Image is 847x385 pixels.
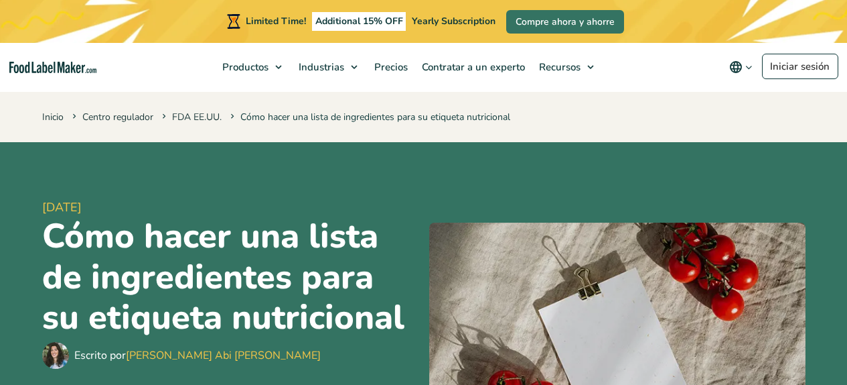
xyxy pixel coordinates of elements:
a: Recursos [532,43,601,91]
a: Inicio [42,111,64,123]
span: Contratar a un experto [418,60,526,74]
a: Food Label Maker homepage [9,62,96,73]
span: Precios [370,60,409,74]
a: Industrias [292,43,364,91]
a: Centro regulador [82,111,153,123]
a: FDA EE.UU. [172,111,222,123]
button: Change language [720,54,762,80]
span: [DATE] [42,199,418,217]
span: Recursos [535,60,582,74]
span: Additional 15% OFF [312,12,406,31]
span: Productos [218,60,270,74]
img: Maria Abi Hanna - Etiquetadora de alimentos [42,342,69,369]
span: Cómo hacer una lista de ingredientes para su etiqueta nutricional [228,111,510,123]
a: Iniciar sesión [762,54,838,79]
span: Limited Time! [246,15,306,27]
a: Contratar a un experto [415,43,529,91]
h1: Cómo hacer una lista de ingredientes para su etiqueta nutricional [42,217,418,339]
span: Industrias [295,60,345,74]
a: Productos [216,43,289,91]
div: Escrito por [74,347,321,364]
a: Compre ahora y ahorre [506,10,624,34]
a: Precios [368,43,412,91]
span: Yearly Subscription [412,15,495,27]
a: [PERSON_NAME] Abi [PERSON_NAME] [126,348,321,363]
